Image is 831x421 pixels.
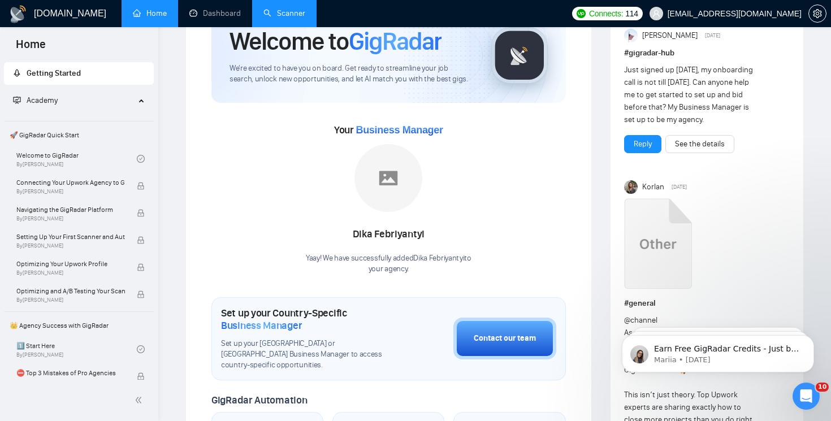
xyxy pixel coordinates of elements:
span: lock [137,372,145,380]
span: Navigating the GigRadar Platform [16,204,125,215]
a: See the details [675,138,725,150]
span: check-circle [137,155,145,163]
h1: # general [624,297,790,310]
span: user [652,10,660,18]
span: [DATE] [672,182,687,192]
span: Optimizing Your Upwork Profile [16,258,125,270]
span: lock [137,182,145,190]
span: 10 [816,383,829,392]
span: [DATE] [705,31,720,41]
span: check-circle [137,345,145,353]
a: Upwork Success with GigRadar.mp4 [624,198,692,293]
span: Optimizing and A/B Testing Your Scanner for Better Results [16,285,125,297]
span: Set up your [GEOGRAPHIC_DATA] or [GEOGRAPHIC_DATA] Business Manager to access country-specific op... [221,338,397,371]
span: rocket [13,69,21,77]
iframe: Intercom live chat [793,383,820,410]
span: [PERSON_NAME] [642,29,698,42]
span: ⛔ Top 3 Mistakes of Pro Agencies [16,367,125,379]
span: GigRadar Automation [211,394,307,406]
span: Getting Started [27,68,81,78]
span: lock [137,290,145,298]
h1: Welcome to [230,26,442,57]
div: Contact our team [474,332,536,345]
span: Connects: [589,7,623,20]
span: By [PERSON_NAME] [16,188,125,195]
span: We're excited to have you on board. Get ready to streamline your job search, unlock new opportuni... [230,63,473,85]
button: Contact our team [453,318,556,359]
span: lock [137,263,145,271]
span: GigRadar [349,26,442,57]
a: 1️⃣ Start HereBy[PERSON_NAME] [16,337,137,362]
a: dashboardDashboard [189,8,241,18]
span: Korlan [642,181,664,193]
span: Academy [13,96,58,105]
a: homeHome [133,8,167,18]
span: By [PERSON_NAME] [16,242,125,249]
img: Anisuzzaman Khan [624,29,638,42]
button: setting [808,5,826,23]
span: Business Manager [356,124,443,136]
button: Reply [624,135,661,153]
span: double-left [135,394,146,406]
h1: # gigradar-hub [624,47,790,59]
span: fund-projection-screen [13,96,21,104]
span: Setting Up Your First Scanner and Auto-Bidder [16,231,125,242]
img: gigradar-logo.png [491,27,548,84]
span: By [PERSON_NAME] [16,215,125,222]
h1: Set up your Country-Specific [221,307,397,332]
div: Dika Febriyantyi [306,225,471,244]
div: Yaay! We have successfully added Dika Febriyantyi to [306,253,471,275]
span: setting [809,9,826,18]
img: logo [9,5,27,23]
iframe: Intercom notifications message [605,311,831,390]
a: searchScanner [263,8,305,18]
span: Academy [27,96,58,105]
span: Connecting Your Upwork Agency to GigRadar [16,177,125,188]
span: By [PERSON_NAME] [16,379,125,385]
span: By [PERSON_NAME] [16,270,125,276]
span: lock [137,236,145,244]
span: 🚀 GigRadar Quick Start [5,124,153,146]
a: Welcome to GigRadarBy[PERSON_NAME] [16,146,137,171]
span: 114 [625,7,638,20]
img: Korlan [624,180,638,194]
li: Getting Started [4,62,154,85]
img: placeholder.png [354,144,422,212]
span: 👑 Agency Success with GigRadar [5,314,153,337]
a: setting [808,9,826,18]
span: By [PERSON_NAME] [16,297,125,303]
button: See the details [665,135,734,153]
span: lock [137,209,145,217]
img: upwork-logo.png [577,9,586,18]
a: Reply [634,138,652,150]
div: Just signed up [DATE], my onboarding call is not till [DATE]. Can anyone help me to get started t... [624,64,757,126]
span: Your [334,124,443,136]
p: your agency . [306,264,471,275]
span: Business Manager [221,319,302,332]
span: Home [7,36,55,60]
